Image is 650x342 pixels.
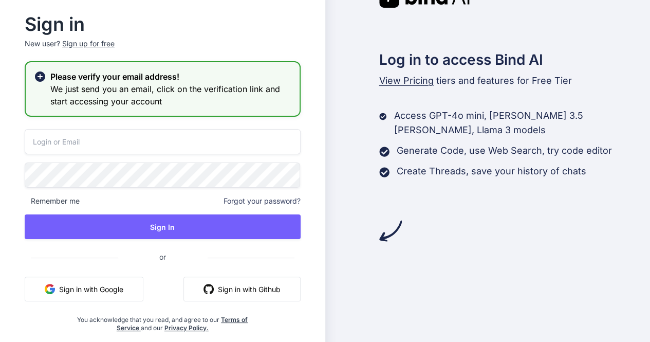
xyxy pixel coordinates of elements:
[50,70,291,83] h2: Please verify your email address!
[25,16,301,32] h2: Sign in
[25,214,301,239] button: Sign In
[25,277,143,301] button: Sign in with Google
[183,277,301,301] button: Sign in with Github
[25,39,301,61] p: New user?
[117,316,248,332] a: Terms of Service
[50,83,291,107] h3: We just send you an email, click on the verification link and start accessing your account
[164,324,209,332] a: Privacy Policy.
[118,244,207,269] span: or
[379,220,402,242] img: arrow
[45,284,55,294] img: google
[203,284,214,294] img: github
[397,164,586,178] p: Create Threads, save your history of chats
[25,196,80,206] span: Remember me
[62,39,115,49] div: Sign up for free
[224,196,301,206] span: Forgot your password?
[70,310,254,332] div: You acknowledge that you read, and agree to our and our
[379,75,434,86] span: View Pricing
[25,129,301,154] input: Login or Email
[397,143,612,158] p: Generate Code, use Web Search, try code editor
[394,109,650,137] p: Access GPT-4o mini, [PERSON_NAME] 3.5 [PERSON_NAME], Llama 3 models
